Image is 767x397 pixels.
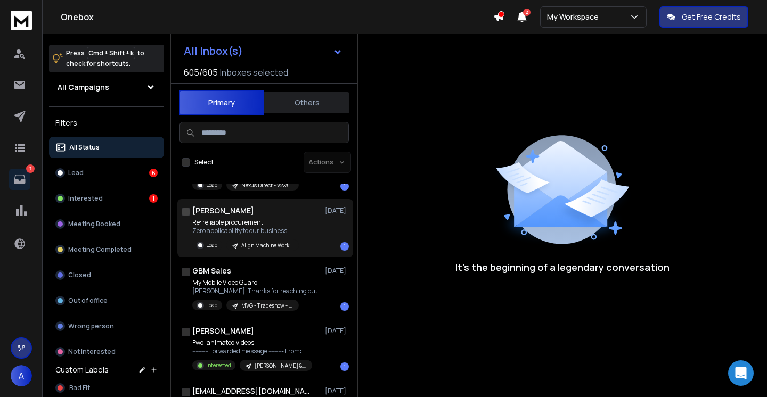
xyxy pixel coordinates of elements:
[206,181,218,189] p: Lead
[61,11,493,23] h1: Onebox
[49,341,164,362] button: Not Interested
[11,365,32,386] button: A
[49,188,164,209] button: Interested1
[728,360,754,386] div: Open Intercom Messenger
[206,301,218,309] p: Lead
[68,169,84,177] p: Lead
[175,40,351,62] button: All Inbox(s)
[192,287,319,295] p: [PERSON_NAME]: Thanks for reaching out.
[49,264,164,286] button: Closed
[68,194,103,203] p: Interested
[192,278,319,287] p: My Mobile Video Guard -
[49,137,164,158] button: All Status
[325,387,349,395] p: [DATE]
[206,361,231,369] p: Interested
[192,266,231,276] h1: GBM Sales
[68,296,108,305] p: Out of office
[455,260,670,275] p: It’s the beginning of a legendary conversation
[241,242,292,250] p: Align Machine Works - C2: Supply Chain & Procurement
[69,143,100,152] p: All Status
[149,169,158,177] div: 6
[68,220,120,228] p: Meeting Booked
[149,194,158,203] div: 1
[523,9,531,16] span: 2
[547,12,603,22] p: My Workspace
[49,239,164,260] button: Meeting Completed
[340,182,349,191] div: 1
[26,164,35,173] p: 7
[68,271,91,279] p: Closed
[192,386,309,396] h1: [EMAIL_ADDRESS][DOMAIN_NAME]
[340,242,349,251] div: 1
[184,66,218,79] span: 605 / 605
[220,66,288,79] h3: Inboxes selected
[55,365,109,375] h3: Custom Labels
[66,48,144,69] p: Press to check for shortcuts.
[49,115,164,130] h3: Filters
[9,169,30,190] a: 7
[264,91,349,114] button: Others
[325,267,349,275] p: [DATE]
[68,245,132,254] p: Meeting Completed
[325,206,349,215] p: [DATE]
[11,11,32,30] img: logo
[255,362,306,370] p: [PERSON_NAME] & [PERSON_NAME] - Old V2 Update (Entertainment / Publishers)
[206,241,218,249] p: Lead
[192,218,299,227] p: Re: reliable procurement
[192,326,254,336] h1: [PERSON_NAME]
[68,322,114,330] p: Wrong person
[340,362,349,371] div: 1
[69,384,90,392] span: Bad Fit
[49,77,164,98] button: All Campaigns
[325,327,349,335] p: [DATE]
[194,158,214,167] label: Select
[49,290,164,311] button: Out of office
[241,181,292,189] p: Nexus Direct - V22a Messaging - Q4/Giving [DATE] planning - new prospects
[87,47,135,59] span: Cmd + Shift + k
[659,6,748,28] button: Get Free Credits
[192,205,254,216] h1: [PERSON_NAME]
[68,348,116,356] p: Not Interested
[58,82,109,93] h1: All Campaigns
[49,162,164,184] button: Lead6
[192,338,312,347] p: Fwd: animated videos
[192,347,312,355] p: ---------- Forwarded message --------- From:
[340,302,349,311] div: 1
[179,90,264,115] button: Primary
[241,302,292,310] p: MVG - Tradeshow - LA Build Expo No Booth Contact Followup
[192,227,299,235] p: Zero applicability to our business.
[49,213,164,235] button: Meeting Booked
[682,12,741,22] p: Get Free Credits
[49,316,164,337] button: Wrong person
[184,46,243,56] h1: All Inbox(s)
